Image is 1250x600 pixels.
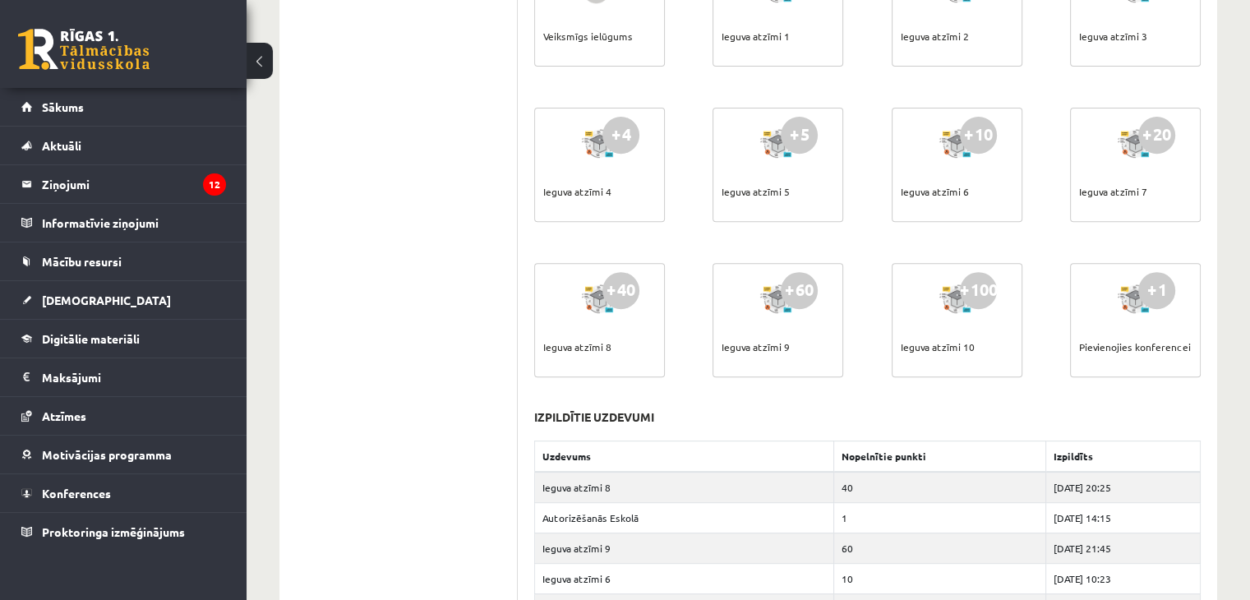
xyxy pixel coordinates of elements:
[21,204,226,242] a: Informatīvie ziņojumi
[21,127,226,164] a: Aktuāli
[1045,472,1200,503] td: [DATE] 20:25
[21,358,226,396] a: Maksājumi
[42,408,86,423] span: Atzīmes
[833,441,1045,472] th: Nopelnītie punkti
[833,533,1045,563] td: 60
[722,163,790,220] div: Ieguva atzīmi 5
[960,117,997,154] div: +10
[535,533,834,563] td: Ieguva atzīmi 9
[42,254,122,269] span: Mācību resursi
[960,272,997,309] div: +100
[21,281,226,319] a: [DEMOGRAPHIC_DATA]
[781,272,818,309] div: +60
[781,117,818,154] div: +5
[21,474,226,512] a: Konferences
[42,331,140,346] span: Digitālie materiāli
[535,502,834,533] td: Autorizēšanās Eskolā
[543,163,611,220] div: Ieguva atzīmi 4
[722,7,790,65] div: Ieguva atzīmi 1
[42,524,185,539] span: Proktoringa izmēģinājums
[543,318,611,376] div: Ieguva atzīmi 8
[21,165,226,203] a: Ziņojumi12
[21,242,226,280] a: Mācību resursi
[901,318,975,376] div: Ieguva atzīmi 10
[722,318,790,376] div: Ieguva atzīmi 9
[535,441,834,472] th: Uzdevums
[535,563,834,593] td: Ieguva atzīmi 6
[21,436,226,473] a: Motivācijas programma
[1079,163,1147,220] div: Ieguva atzīmi 7
[833,502,1045,533] td: 1
[602,272,639,309] div: +40
[42,204,226,242] legend: Informatīvie ziņojumi
[21,320,226,358] a: Digitālie materiāli
[534,410,654,424] h3: Izpildītie uzdevumi
[42,447,172,462] span: Motivācijas programma
[21,397,226,435] a: Atzīmes
[42,99,84,114] span: Sākums
[1045,563,1200,593] td: [DATE] 10:23
[1079,7,1147,65] div: Ieguva atzīmi 3
[21,513,226,551] a: Proktoringa izmēģinājums
[901,163,969,220] div: Ieguva atzīmi 6
[1045,533,1200,563] td: [DATE] 21:45
[833,563,1045,593] td: 10
[21,88,226,126] a: Sākums
[543,7,633,65] div: Veiksmīgs ielūgums
[42,165,226,203] legend: Ziņojumi
[1079,318,1191,376] div: Pievienojies konferencei
[1045,502,1200,533] td: [DATE] 14:15
[833,472,1045,503] td: 40
[42,138,81,153] span: Aktuāli
[42,486,111,501] span: Konferences
[42,293,171,307] span: [DEMOGRAPHIC_DATA]
[602,117,639,154] div: +4
[1138,117,1175,154] div: +20
[42,358,226,396] legend: Maksājumi
[18,29,150,70] a: Rīgas 1. Tālmācības vidusskola
[535,472,834,503] td: Ieguva atzīmi 8
[203,173,226,196] i: 12
[1138,272,1175,309] div: +1
[901,7,969,65] div: Ieguva atzīmi 2
[1045,441,1200,472] th: Izpildīts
